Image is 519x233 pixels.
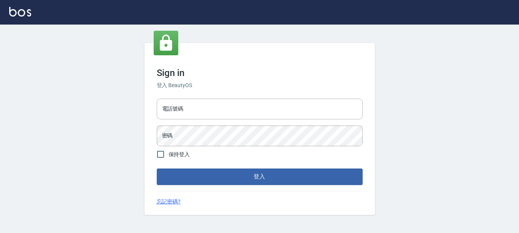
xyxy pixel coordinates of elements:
[157,81,363,89] h6: 登入 BeautyOS
[157,169,363,185] button: 登入
[157,68,363,78] h3: Sign in
[157,198,181,206] a: 忘記密碼?
[9,7,31,17] img: Logo
[169,150,190,159] span: 保持登入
